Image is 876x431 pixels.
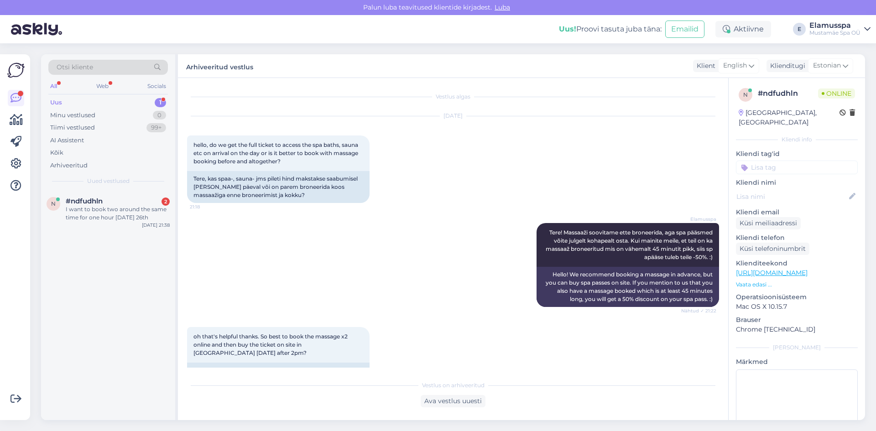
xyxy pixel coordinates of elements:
[50,98,62,107] div: Uus
[736,217,801,229] div: Küsi meiliaadressi
[187,112,719,120] div: [DATE]
[142,222,170,228] div: [DATE] 21:38
[193,333,349,356] span: oh that's helpful thanks. So best to book the massage x2 online and then buy the ticket on site i...
[736,208,858,217] p: Kliendi email
[146,123,166,132] div: 99+
[736,343,858,352] div: [PERSON_NAME]
[736,243,809,255] div: Küsi telefoninumbrit
[818,88,855,99] span: Online
[193,141,360,165] span: hello, do we get the full ticket to access the spa baths, sauna etc on arrival on the day or is i...
[715,21,771,37] div: Aktiivne
[736,357,858,367] p: Märkmed
[50,161,88,170] div: Arhiveeritud
[50,148,63,157] div: Kõik
[739,108,839,127] div: [GEOGRAPHIC_DATA], [GEOGRAPHIC_DATA]
[736,135,858,144] div: Kliendi info
[190,203,224,210] span: 21:18
[809,22,871,36] a: ElamusspaMustamäe Spa OÜ
[736,280,858,289] p: Vaata edasi ...
[736,259,858,268] p: Klienditeekond
[758,88,818,99] div: # ndfudhln
[537,267,719,307] div: Hello! We recommend booking a massage in advance, but you can buy spa passes on site. If you ment...
[162,197,170,206] div: 2
[736,149,858,159] p: Kliendi tag'id
[766,61,805,71] div: Klienditugi
[736,269,808,277] a: [URL][DOMAIN_NAME]
[94,80,110,92] div: Web
[736,161,858,174] input: Lisa tag
[736,315,858,325] p: Brauser
[57,62,93,72] span: Otsi kliente
[87,177,130,185] span: Uued vestlused
[66,205,170,222] div: I want to book two around the same time for one hour [DATE] 26th
[492,3,513,11] span: Luba
[50,123,95,132] div: Tiimi vestlused
[50,136,84,145] div: AI Assistent
[187,363,370,403] div: Oh, see on abiks, aitäh. Seega on kõige parem broneerida massaaž x2 veebist [PERSON_NAME] [PERSON...
[48,80,59,92] div: All
[743,91,748,98] span: n
[682,216,716,223] span: Elamusspa
[693,61,715,71] div: Klient
[421,395,485,407] div: Ava vestlus uuesti
[736,178,858,187] p: Kliendi nimi
[723,61,747,71] span: English
[809,29,860,36] div: Mustamäe Spa OÜ
[665,21,704,38] button: Emailid
[809,22,860,29] div: Elamusspa
[153,111,166,120] div: 0
[51,200,56,207] span: n
[813,61,841,71] span: Estonian
[736,325,858,334] p: Chrome [TECHNICAL_ID]
[559,25,576,33] b: Uus!
[736,302,858,312] p: Mac OS X 10.15.7
[681,307,716,314] span: Nähtud ✓ 21:22
[146,80,168,92] div: Socials
[736,192,847,202] input: Lisa nimi
[793,23,806,36] div: E
[7,62,25,79] img: Askly Logo
[422,381,485,389] span: Vestlus on arhiveeritud
[66,197,103,205] span: #ndfudhln
[187,171,370,203] div: Tere, kas spaa-, sauna- jms pileti hind makstakse saabumisel [PERSON_NAME] päeval või on parem br...
[187,93,719,101] div: Vestlus algas
[559,24,662,35] div: Proovi tasuta juba täna:
[736,233,858,243] p: Kliendi telefon
[50,111,95,120] div: Minu vestlused
[546,229,714,260] span: Tere! Massaaži soovitame ette broneerida, aga spa pääsmed võite julgelt kohapealt osta. Kui maini...
[186,60,253,72] label: Arhiveeritud vestlus
[155,98,166,107] div: 1
[736,292,858,302] p: Operatsioonisüsteem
